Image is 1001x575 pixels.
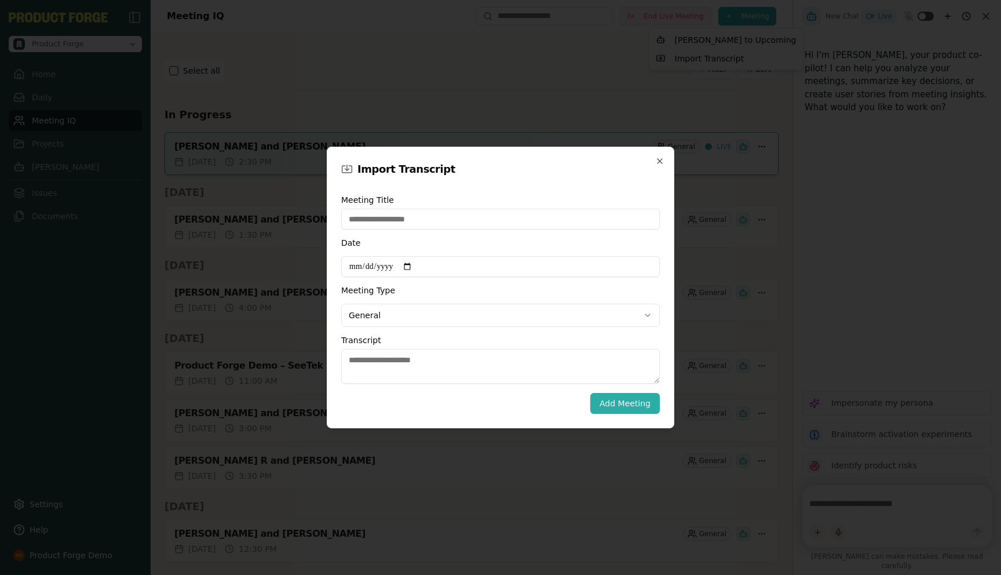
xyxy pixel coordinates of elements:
label: Transcript [341,336,452,344]
label: Meeting Title [341,196,660,204]
button: Add Meeting [590,393,660,414]
label: Meeting Type [341,286,491,294]
label: Date [341,239,491,247]
h2: Import Transcript [357,161,455,177]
